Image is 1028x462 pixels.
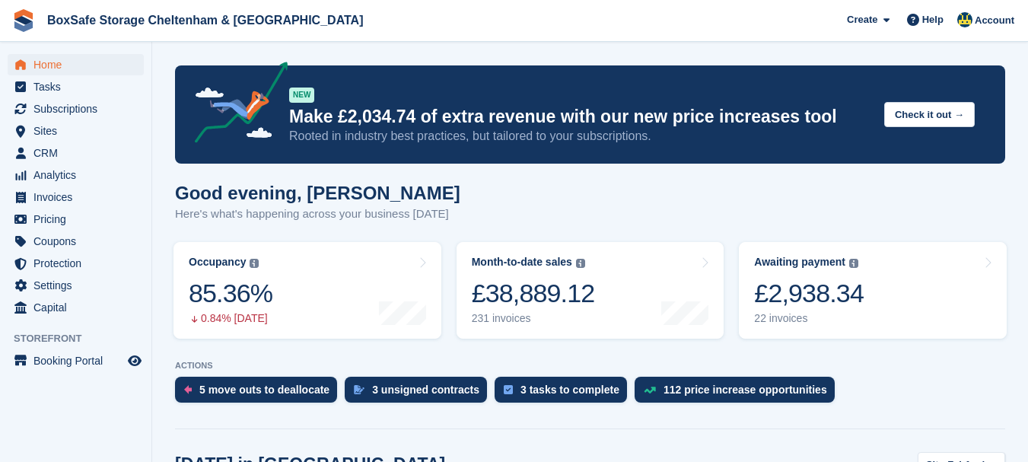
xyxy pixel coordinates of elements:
[41,8,369,33] a: BoxSafe Storage Cheltenham & [GEOGRAPHIC_DATA]
[8,142,144,164] a: menu
[189,312,272,325] div: 0.84% [DATE]
[12,9,35,32] img: stora-icon-8386f47178a22dfd0bd8f6a31ec36ba5ce8667c1dd55bd0f319d3a0aa187defe.svg
[175,206,460,223] p: Here's what's happening across your business [DATE]
[33,186,125,208] span: Invoices
[644,387,656,393] img: price_increase_opportunities-93ffe204e8149a01c8c9dc8f82e8f89637d9d84a8eef4429ea346261dce0b2c0.svg
[33,54,125,75] span: Home
[184,385,192,394] img: move_outs_to_deallocate_icon-f764333ba52eb49d3ac5e1228854f67142a1ed5810a6f6cc68b1a99e826820c5.svg
[576,259,585,268] img: icon-info-grey-7440780725fd019a000dd9b08b2336e03edf1995a4989e88bcd33f0948082b44.svg
[33,297,125,318] span: Capital
[199,384,329,396] div: 5 move outs to deallocate
[14,331,151,346] span: Storefront
[33,120,125,142] span: Sites
[345,377,495,410] a: 3 unsigned contracts
[33,142,125,164] span: CRM
[289,106,872,128] p: Make £2,034.74 of extra revenue with our new price increases tool
[33,209,125,230] span: Pricing
[754,278,864,309] div: £2,938.34
[8,350,144,371] a: menu
[372,384,479,396] div: 3 unsigned contracts
[8,120,144,142] a: menu
[957,12,972,27] img: Kim Virabi
[635,377,842,410] a: 112 price increase opportunities
[975,13,1014,28] span: Account
[33,275,125,296] span: Settings
[289,128,872,145] p: Rooted in industry best practices, but tailored to your subscriptions.
[250,259,259,268] img: icon-info-grey-7440780725fd019a000dd9b08b2336e03edf1995a4989e88bcd33f0948082b44.svg
[922,12,944,27] span: Help
[182,62,288,148] img: price-adjustments-announcement-icon-8257ccfd72463d97f412b2fc003d46551f7dbcb40ab6d574587a9cd5c0d94...
[8,253,144,274] a: menu
[289,88,314,103] div: NEW
[8,186,144,208] a: menu
[8,98,144,119] a: menu
[8,76,144,97] a: menu
[33,98,125,119] span: Subscriptions
[8,275,144,296] a: menu
[189,256,246,269] div: Occupancy
[664,384,827,396] div: 112 price increase opportunities
[175,377,345,410] a: 5 move outs to deallocate
[173,242,441,339] a: Occupancy 85.36% 0.84% [DATE]
[849,259,858,268] img: icon-info-grey-7440780725fd019a000dd9b08b2336e03edf1995a4989e88bcd33f0948082b44.svg
[33,253,125,274] span: Protection
[754,312,864,325] div: 22 invoices
[8,209,144,230] a: menu
[126,352,144,370] a: Preview store
[472,278,595,309] div: £38,889.12
[8,164,144,186] a: menu
[189,278,272,309] div: 85.36%
[754,256,845,269] div: Awaiting payment
[739,242,1007,339] a: Awaiting payment £2,938.34 22 invoices
[457,242,724,339] a: Month-to-date sales £38,889.12 231 invoices
[472,256,572,269] div: Month-to-date sales
[175,361,1005,371] p: ACTIONS
[472,312,595,325] div: 231 invoices
[354,385,364,394] img: contract_signature_icon-13c848040528278c33f63329250d36e43548de30e8caae1d1a13099fd9432cc5.svg
[175,183,460,203] h1: Good evening, [PERSON_NAME]
[520,384,619,396] div: 3 tasks to complete
[884,102,975,127] button: Check it out →
[847,12,877,27] span: Create
[8,231,144,252] a: menu
[33,164,125,186] span: Analytics
[33,231,125,252] span: Coupons
[33,76,125,97] span: Tasks
[8,54,144,75] a: menu
[33,350,125,371] span: Booking Portal
[8,297,144,318] a: menu
[495,377,635,410] a: 3 tasks to complete
[504,385,513,394] img: task-75834270c22a3079a89374b754ae025e5fb1db73e45f91037f5363f120a921f8.svg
